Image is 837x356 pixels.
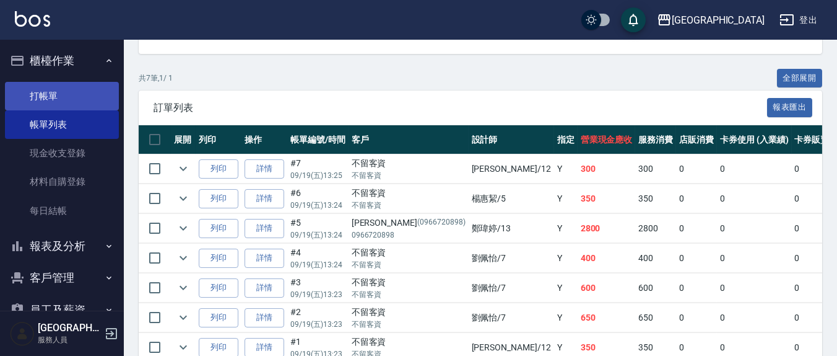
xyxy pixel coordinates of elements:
th: 服務消費 [635,125,676,154]
th: 展開 [171,125,196,154]
button: 列印 [199,159,238,179]
td: 劉佩怡 /7 [469,274,554,303]
td: #5 [287,214,349,243]
th: 營業現金應收 [578,125,636,154]
button: 列印 [199,219,238,238]
td: 0 [717,214,792,243]
td: #4 [287,244,349,273]
td: Y [554,184,578,213]
th: 操作 [241,125,287,154]
td: 鄭瑋婷 /13 [469,214,554,243]
a: 材料自購登錄 [5,167,119,196]
button: expand row [174,219,193,238]
td: 0 [717,184,792,213]
td: 650 [635,303,676,332]
th: 店販消費 [676,125,717,154]
a: 詳情 [245,159,284,179]
td: 650 [578,303,636,332]
div: [GEOGRAPHIC_DATA] [672,12,765,28]
td: 劉佩怡 /7 [469,244,554,273]
p: 不留客資 [352,289,466,300]
p: 不留客資 [352,259,466,270]
p: 09/19 (五) 13:23 [290,289,345,300]
td: [PERSON_NAME] /12 [469,154,554,184]
div: 不留客資 [352,276,466,289]
a: 現金收支登錄 [5,139,119,167]
button: 報表及分析 [5,230,119,262]
td: Y [554,303,578,332]
td: 0 [717,303,792,332]
td: 0 [676,303,717,332]
td: 0 [717,244,792,273]
button: 列印 [199,249,238,268]
th: 帳單編號/時間 [287,125,349,154]
td: 400 [578,244,636,273]
button: 櫃檯作業 [5,45,119,77]
p: 不留客資 [352,170,466,181]
td: 0 [717,274,792,303]
a: 詳情 [245,249,284,268]
a: 報表匯出 [767,101,813,113]
h5: [GEOGRAPHIC_DATA] [38,322,101,334]
td: 400 [635,244,676,273]
p: 不留客資 [352,319,466,330]
button: save [621,7,646,32]
td: 楊惠絜 /5 [469,184,554,213]
td: 600 [578,274,636,303]
div: [PERSON_NAME] [352,216,466,229]
a: 詳情 [245,308,284,327]
div: 不留客資 [352,187,466,200]
a: 打帳單 [5,82,119,110]
img: Logo [15,11,50,27]
p: 0966720898 [352,229,466,241]
td: #3 [287,274,349,303]
button: 列印 [199,189,238,208]
td: #6 [287,184,349,213]
th: 指定 [554,125,578,154]
a: 詳情 [245,219,284,238]
td: 350 [578,184,636,213]
td: 0 [676,274,717,303]
td: 0 [717,154,792,184]
td: 300 [635,154,676,184]
p: (0966720898) [417,216,466,229]
img: Person [10,321,35,346]
button: 客戶管理 [5,262,119,294]
p: 不留客資 [352,200,466,211]
button: expand row [174,159,193,178]
button: expand row [174,308,193,327]
button: expand row [174,189,193,208]
td: Y [554,214,578,243]
button: 列印 [199,308,238,327]
th: 卡券使用 (入業績) [717,125,792,154]
button: 全部展開 [777,69,823,88]
button: expand row [174,249,193,267]
p: 共 7 筆, 1 / 1 [139,73,173,84]
button: 登出 [774,9,822,32]
th: 客戶 [349,125,469,154]
a: 帳單列表 [5,110,119,139]
a: 詳情 [245,189,284,208]
div: 不留客資 [352,306,466,319]
button: 列印 [199,278,238,298]
div: 不留客資 [352,246,466,259]
td: Y [554,274,578,303]
td: Y [554,154,578,184]
p: 09/19 (五) 13:24 [290,200,345,211]
td: 0 [676,214,717,243]
p: 09/19 (五) 13:24 [290,259,345,270]
button: 員工及薪資 [5,294,119,326]
th: 設計師 [469,125,554,154]
p: 09/19 (五) 13:24 [290,229,345,241]
td: Y [554,244,578,273]
button: expand row [174,278,193,297]
td: 0 [676,154,717,184]
div: 不留客資 [352,157,466,170]
td: 劉佩怡 /7 [469,303,554,332]
td: 350 [635,184,676,213]
p: 09/19 (五) 13:23 [290,319,345,330]
div: 不留客資 [352,336,466,349]
span: 訂單列表 [154,102,767,114]
a: 每日結帳 [5,197,119,225]
p: 服務人員 [38,334,101,345]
